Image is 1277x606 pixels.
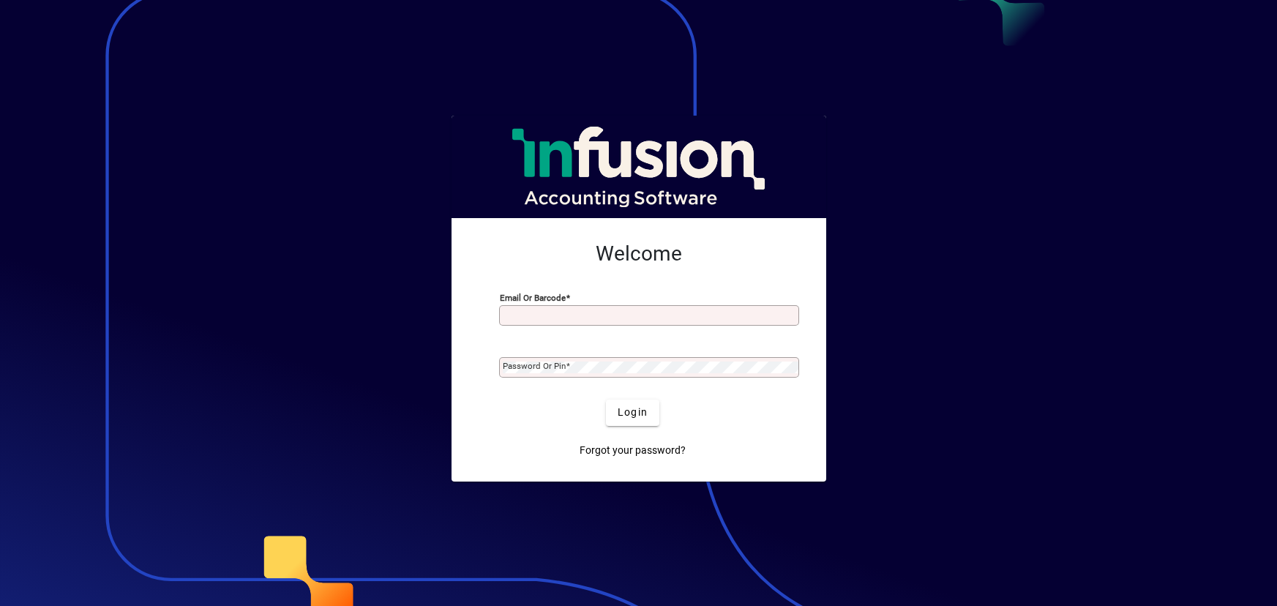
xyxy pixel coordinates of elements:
mat-label: Email or Barcode [500,292,566,302]
h2: Welcome [475,242,803,266]
mat-label: Password or Pin [503,361,566,371]
span: Forgot your password? [580,443,686,458]
a: Forgot your password? [574,438,692,464]
button: Login [606,400,659,426]
span: Login [618,405,648,420]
